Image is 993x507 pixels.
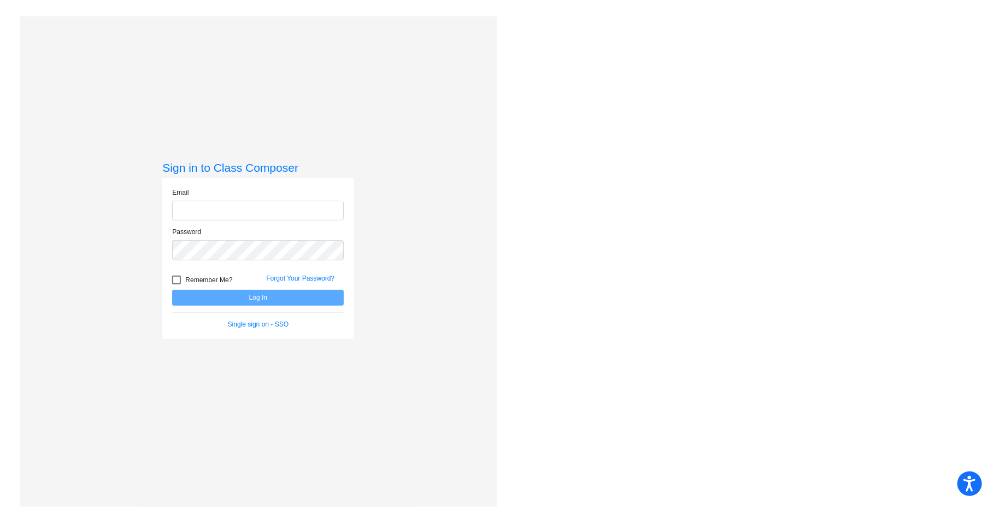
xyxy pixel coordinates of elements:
[172,227,201,237] label: Password
[172,188,189,197] label: Email
[162,161,354,174] h3: Sign in to Class Composer
[228,320,289,328] a: Single sign on - SSO
[172,290,344,306] button: Log In
[185,273,232,287] span: Remember Me?
[266,275,334,282] a: Forgot Your Password?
